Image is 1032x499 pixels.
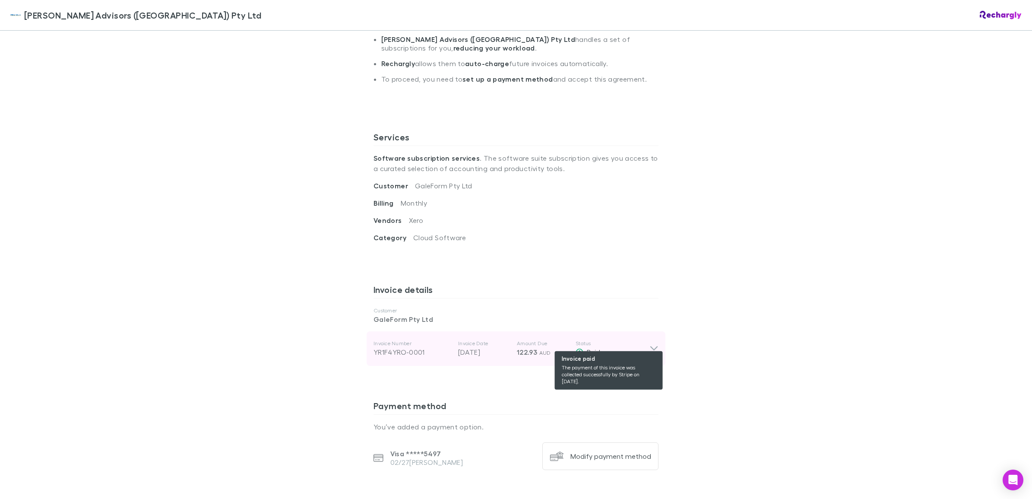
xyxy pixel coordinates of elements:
[517,348,537,356] span: 122.93
[24,9,261,22] span: [PERSON_NAME] Advisors ([GEOGRAPHIC_DATA]) Pty Ltd
[415,181,472,190] span: GaleForm Pty Ltd
[390,458,463,467] p: 02/27 [PERSON_NAME]
[1003,470,1023,490] div: Open Intercom Messenger
[980,11,1022,19] img: Rechargly Logo
[517,340,569,347] p: Amount Due
[374,422,658,432] p: You’ve added a payment option.
[381,59,415,68] strong: Rechargly
[458,340,510,347] p: Invoice Date
[453,44,535,52] strong: reducing your workload
[374,400,658,414] h3: Payment method
[10,10,21,20] img: William Buck Advisors (WA) Pty Ltd's Logo
[570,452,651,461] div: Modify payment method
[367,331,665,366] div: Invoice NumberYR1F4YRO-0001Invoice Date[DATE]Amount Due122.93 AUDStatus
[539,350,551,356] span: AUD
[381,59,658,75] li: allows them to future invoices automatically.
[374,233,413,242] span: Category
[401,199,427,207] span: Monthly
[462,75,553,83] strong: set up a payment method
[374,216,409,225] span: Vendors
[374,340,451,347] p: Invoice Number
[458,347,510,357] p: [DATE]
[374,154,480,162] strong: Software subscription services
[374,314,658,324] p: GaleForm Pty Ltd
[381,35,658,59] li: handles a set of subscriptions for you, .
[381,75,658,90] li: To proceed, you need to and accept this agreement.
[374,181,415,190] span: Customer
[550,449,563,463] img: Modify payment method's Logo
[413,233,466,242] span: Cloud Software
[465,59,509,68] strong: auto-charge
[409,216,423,224] span: Xero
[374,199,401,207] span: Billing
[374,307,658,314] p: Customer
[576,340,649,347] p: Status
[374,347,451,357] div: YR1F4YRO-0001
[381,35,575,44] strong: [PERSON_NAME] Advisors ([GEOGRAPHIC_DATA]) Pty Ltd
[542,442,658,470] button: Modify payment method
[374,146,658,181] p: . The software suite subscription gives you access to a curated selection of accounting and produ...
[374,132,658,146] h3: Services
[587,348,600,356] span: Paid
[374,284,658,298] h3: Invoice details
